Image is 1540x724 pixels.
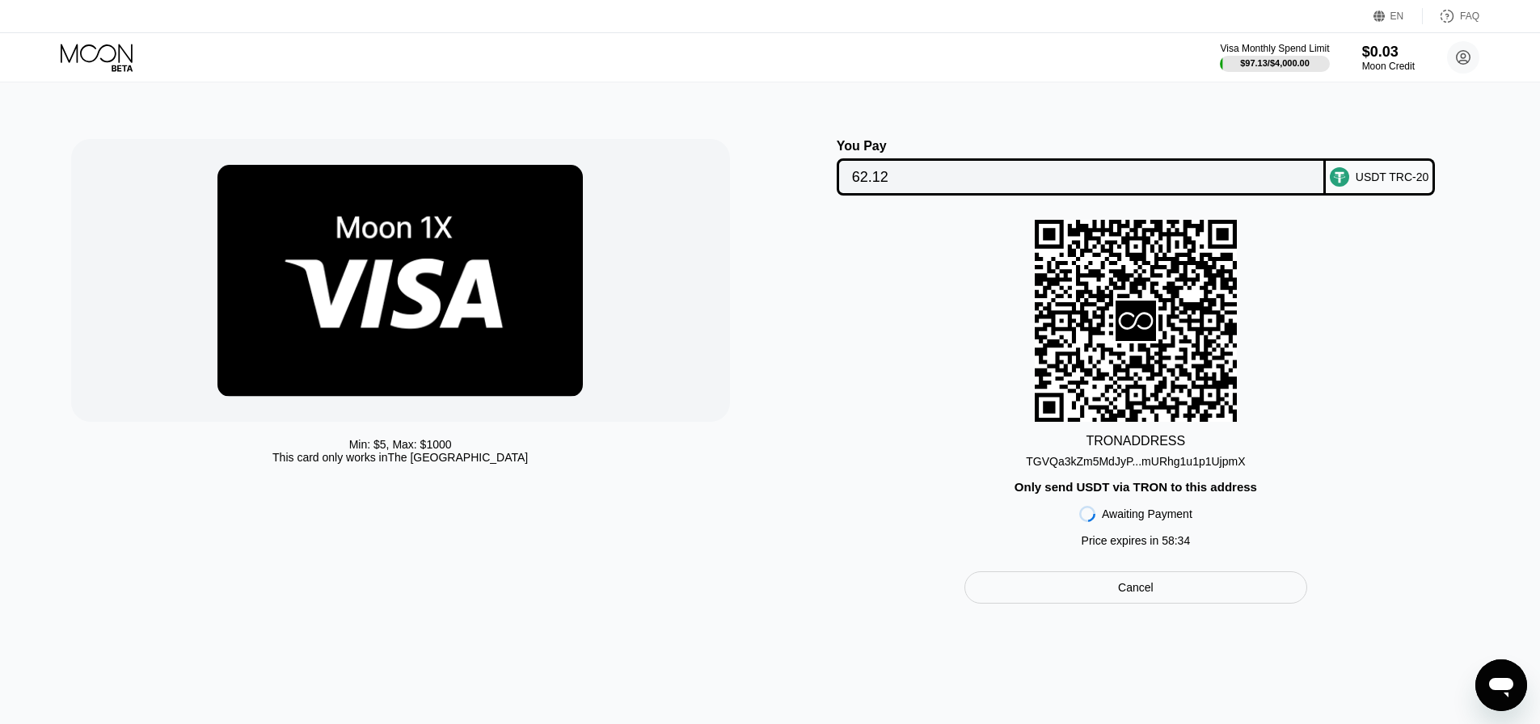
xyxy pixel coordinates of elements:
[1475,659,1527,711] iframe: Mesajlaşma penceresini başlatma düğmesi
[1118,580,1154,595] div: Cancel
[272,451,528,464] div: This card only works in The [GEOGRAPHIC_DATA]
[1362,44,1415,72] div: $0.03Moon Credit
[1026,448,1245,468] div: TGVQa3kZm5MdJyP...mURhg1u1p1UjpmX
[1390,11,1404,22] div: EN
[787,139,1486,196] div: You PayUSDT TRC-20
[1356,170,1429,183] div: USDT TRC-20
[349,438,452,451] div: Min: $ 5 , Max: $ 1000
[1220,43,1329,54] div: Visa Monthly Spend Limit
[1460,11,1479,22] div: FAQ
[1240,58,1310,68] div: $97.13 / $4,000.00
[1086,434,1186,448] div: TRON ADDRESS
[837,139,1326,154] div: You Pay
[1362,44,1415,61] div: $0.03
[1362,61,1415,72] div: Moon Credit
[1373,8,1423,24] div: EN
[1162,534,1190,547] span: 58 : 34
[1082,534,1191,547] div: Price expires in
[1015,480,1257,494] div: Only send USDT via TRON to this address
[1220,43,1329,72] div: Visa Monthly Spend Limit$97.13/$4,000.00
[1026,455,1245,468] div: TGVQa3kZm5MdJyP...mURhg1u1p1UjpmX
[1423,8,1479,24] div: FAQ
[964,571,1307,604] div: Cancel
[1102,507,1192,520] div: Awaiting Payment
